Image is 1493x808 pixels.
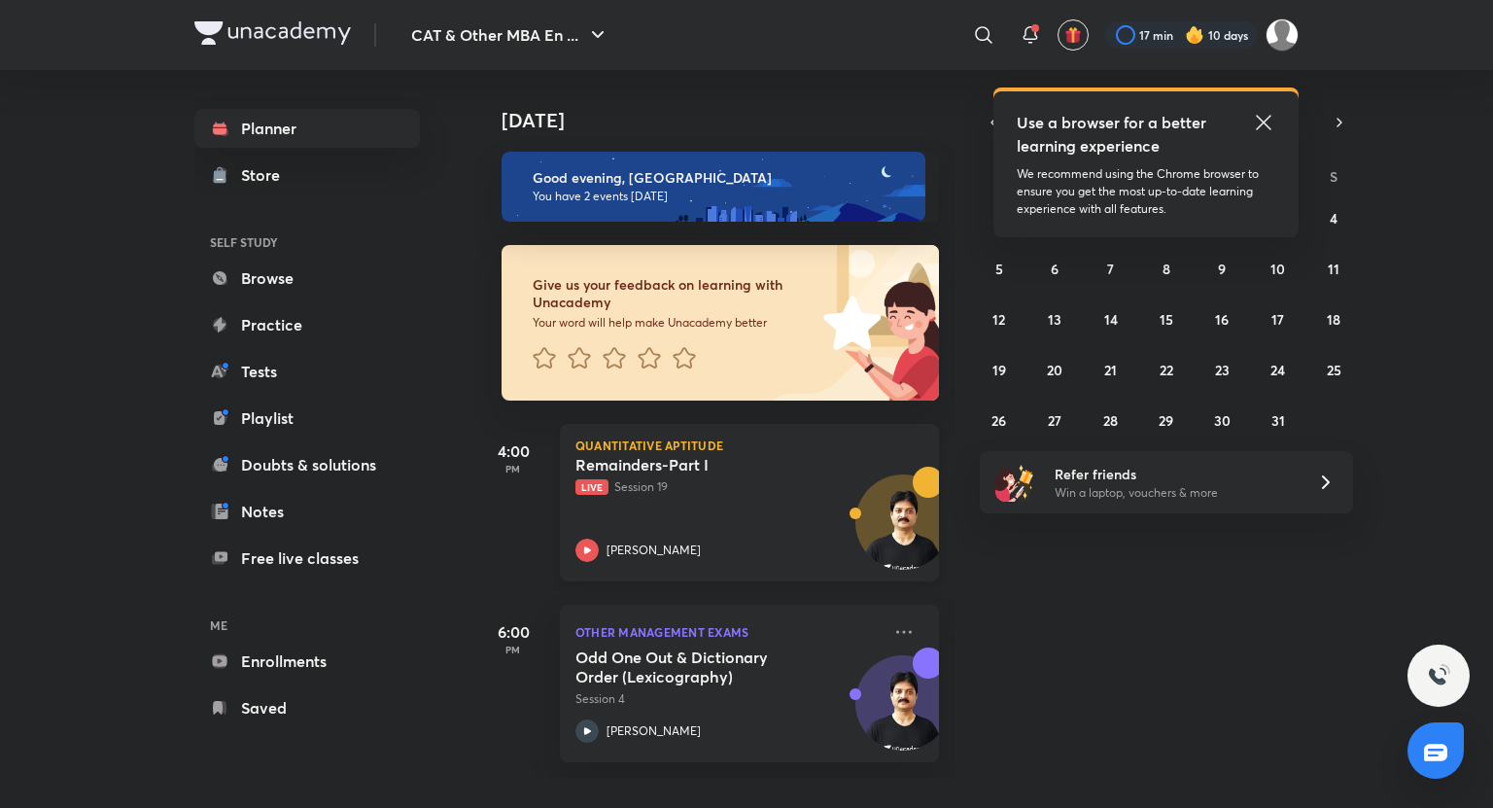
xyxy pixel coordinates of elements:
p: We recommend using the Chrome browser to ensure you get the most up-to-date learning experience w... [1017,165,1275,218]
h5: Use a browser for a better learning experience [1017,111,1210,158]
abbr: October 11, 2025 [1328,260,1339,278]
abbr: October 24, 2025 [1270,361,1285,379]
button: October 12, 2025 [984,303,1015,334]
abbr: October 18, 2025 [1327,310,1340,329]
a: Planner [194,109,420,148]
img: avatar [1064,26,1082,44]
h6: ME [194,609,420,642]
button: October 28, 2025 [1095,404,1127,436]
a: Company Logo [194,21,351,50]
p: PM [474,644,552,655]
a: Tests [194,352,420,391]
abbr: October 23, 2025 [1215,361,1230,379]
abbr: October 7, 2025 [1107,260,1114,278]
h6: Refer friends [1055,464,1294,484]
abbr: October 27, 2025 [1048,411,1061,430]
button: October 25, 2025 [1318,354,1349,385]
a: Enrollments [194,642,420,681]
p: Quantitative Aptitude [575,439,923,451]
button: October 30, 2025 [1206,404,1237,436]
button: October 15, 2025 [1151,303,1182,334]
p: Session 19 [575,478,881,496]
a: Store [194,156,420,194]
abbr: October 28, 2025 [1103,411,1118,430]
abbr: October 6, 2025 [1051,260,1059,278]
button: October 6, 2025 [1039,253,1070,284]
h5: 6:00 [474,620,552,644]
button: October 18, 2025 [1318,303,1349,334]
button: October 23, 2025 [1206,354,1237,385]
h5: Remainders-Part I [575,455,817,474]
img: Avatar [856,666,950,759]
abbr: October 16, 2025 [1215,310,1229,329]
abbr: October 4, 2025 [1330,209,1337,228]
h6: SELF STUDY [194,226,420,259]
abbr: October 5, 2025 [995,260,1003,278]
p: [PERSON_NAME] [607,542,701,559]
button: October 24, 2025 [1263,354,1294,385]
button: October 5, 2025 [984,253,1015,284]
button: October 10, 2025 [1263,253,1294,284]
h5: Odd One Out & Dictionary Order (Lexicography) [575,648,817,686]
button: October 13, 2025 [1039,303,1070,334]
span: Live [575,479,608,495]
img: Company Logo [194,21,351,45]
abbr: October 13, 2025 [1048,310,1061,329]
button: October 20, 2025 [1039,354,1070,385]
a: Free live classes [194,539,420,578]
abbr: October 14, 2025 [1104,310,1118,329]
button: October 8, 2025 [1151,253,1182,284]
button: October 26, 2025 [984,404,1015,436]
button: October 11, 2025 [1318,253,1349,284]
abbr: October 26, 2025 [991,411,1006,430]
p: [PERSON_NAME] [607,722,701,740]
abbr: October 10, 2025 [1270,260,1285,278]
abbr: October 22, 2025 [1160,361,1173,379]
button: avatar [1058,19,1089,51]
abbr: Saturday [1330,167,1337,186]
img: evening [502,152,925,222]
img: Nitin [1266,18,1299,52]
button: October 4, 2025 [1318,202,1349,233]
p: Win a laptop, vouchers & more [1055,484,1294,502]
button: October 19, 2025 [984,354,1015,385]
button: October 29, 2025 [1151,404,1182,436]
button: October 16, 2025 [1206,303,1237,334]
abbr: October 25, 2025 [1327,361,1341,379]
p: Your word will help make Unacademy better [533,315,816,331]
button: October 22, 2025 [1151,354,1182,385]
a: Saved [194,688,420,727]
h4: [DATE] [502,109,958,132]
abbr: October 29, 2025 [1159,411,1173,430]
a: Doubts & solutions [194,445,420,484]
button: October 21, 2025 [1095,354,1127,385]
a: Browse [194,259,420,298]
abbr: October 30, 2025 [1214,411,1231,430]
a: Practice [194,305,420,344]
button: October 27, 2025 [1039,404,1070,436]
button: October 7, 2025 [1095,253,1127,284]
abbr: October 20, 2025 [1047,361,1062,379]
abbr: October 31, 2025 [1271,411,1285,430]
abbr: October 19, 2025 [992,361,1006,379]
p: Session 4 [575,690,881,708]
h5: 4:00 [474,439,552,463]
p: You have 2 events [DATE] [533,189,908,204]
button: October 17, 2025 [1263,303,1294,334]
a: Notes [194,492,420,531]
button: October 31, 2025 [1263,404,1294,436]
img: Avatar [856,485,950,579]
button: October 14, 2025 [1095,303,1127,334]
abbr: October 21, 2025 [1104,361,1117,379]
button: CAT & Other MBA En ... [399,16,621,54]
div: Store [241,163,292,187]
p: Other Management Exams [575,620,881,644]
abbr: October 9, 2025 [1218,260,1226,278]
img: feedback_image [757,245,939,401]
button: October 9, 2025 [1206,253,1237,284]
h6: Give us your feedback on learning with Unacademy [533,276,816,311]
a: Playlist [194,399,420,438]
abbr: October 15, 2025 [1160,310,1173,329]
abbr: October 17, 2025 [1271,310,1284,329]
abbr: October 12, 2025 [992,310,1005,329]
